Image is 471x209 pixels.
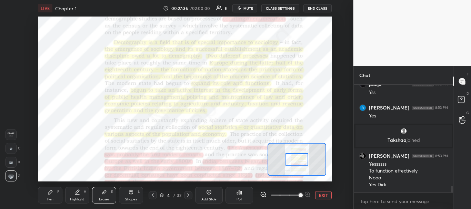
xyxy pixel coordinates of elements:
p: Takshaa [360,137,448,143]
div: Pen [47,198,53,201]
div: C [6,143,20,154]
h4: Chapter 1 [55,5,77,12]
div: H [84,190,86,194]
h6: [PERSON_NAME] [369,153,409,159]
p: Chat [354,66,376,84]
p: D [467,91,469,96]
p: T [467,72,469,77]
img: thumbnail.jpg [360,105,366,111]
img: 4P8fHbbgJtejmAAAAAElFTkSuQmCC [412,106,434,110]
div: To function effectively [369,168,448,175]
div: E [111,190,113,194]
div: Yss [369,89,448,96]
div: L [138,190,140,194]
div: Yessssss [369,161,448,168]
div: Poll [237,198,242,201]
button: mute [232,4,257,12]
span: mute [243,6,253,11]
div: Yes Didi [369,181,448,188]
span: joined [406,137,420,143]
div: 8:53 PM [435,106,448,110]
div: P [57,190,59,194]
div: 4 [165,193,172,197]
div: LIVE [38,4,52,12]
div: Add Slide [201,198,217,201]
div: X [6,157,20,168]
img: thumbnail.jpg [360,153,366,159]
div: Eraser [99,198,109,201]
div: 8 [225,7,227,10]
div: Shapes [125,198,137,201]
h6: [PERSON_NAME] [369,105,409,111]
div: Highlight [70,198,84,201]
img: default.png [400,128,407,135]
div: grid [354,85,453,192]
button: EXIT [315,191,332,199]
button: CLASS SETTINGS [261,4,299,12]
div: / [173,193,176,197]
p: G [466,110,469,115]
img: 4P8fHbbgJtejmAAAAAElFTkSuQmCC [412,154,434,158]
div: 8:53 PM [435,154,448,158]
span: Erase all [6,132,16,137]
div: Z [6,170,20,181]
div: 32 [177,192,181,198]
div: Nooo [369,175,448,181]
button: END CLASS [303,4,332,12]
div: Yes [369,113,448,119]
